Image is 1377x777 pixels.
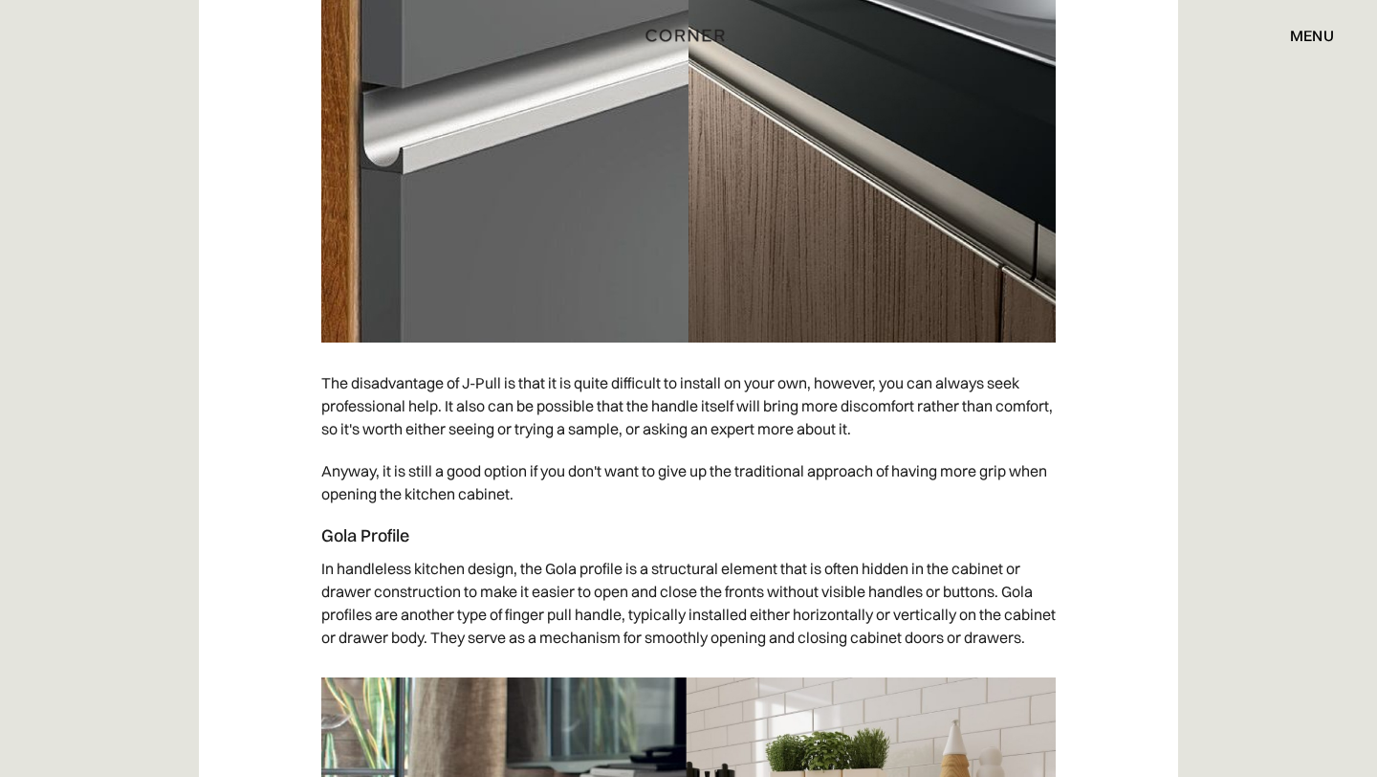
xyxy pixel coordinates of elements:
[1290,28,1334,43] div: menu
[321,547,1056,658] p: In handleless kitchen design, the Gola profile is a structural element that is often hidden in th...
[1271,19,1334,52] div: menu
[321,450,1056,515] p: Anyway, it is still a good option if you don't want to give up the traditional approach of having...
[321,362,1056,450] p: The disadvantage of J-Pull is that it is quite difficult to install on your own, however, you can...
[630,23,747,48] a: home
[321,524,1056,547] h4: Gola Profile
